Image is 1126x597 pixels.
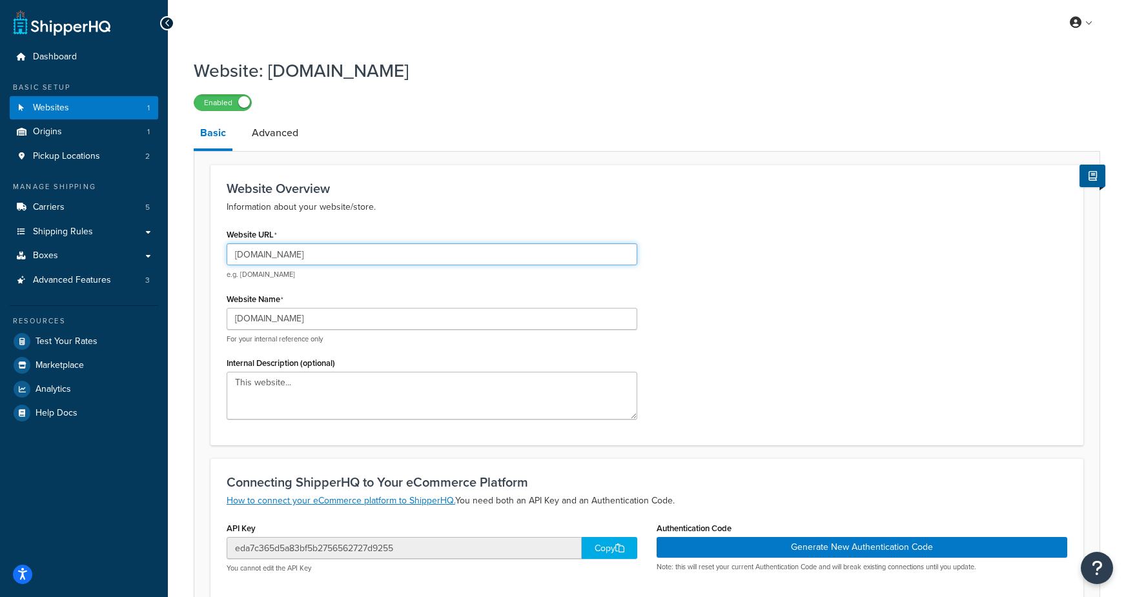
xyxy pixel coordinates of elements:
a: Boxes [10,244,158,268]
li: Carriers [10,196,158,219]
span: Boxes [33,250,58,261]
span: Carriers [33,202,65,213]
span: Advanced Features [33,275,111,286]
a: Test Your Rates [10,330,158,353]
span: Marketplace [36,360,84,371]
div: Basic Setup [10,82,158,93]
span: Test Your Rates [36,336,97,347]
p: For your internal reference only [227,334,637,344]
a: Origins1 [10,120,158,144]
a: Shipping Rules [10,220,158,244]
textarea: This website... [227,372,637,420]
label: API Key [227,523,256,533]
span: 5 [145,202,150,213]
h3: Website Overview [227,181,1067,196]
a: Websites1 [10,96,158,120]
div: Copy [582,537,637,559]
button: Show Help Docs [1080,165,1105,187]
span: Shipping Rules [33,227,93,238]
p: Note: this will reset your current Authentication Code and will break existing connections until ... [657,562,1067,572]
li: Advanced Features [10,268,158,292]
h3: Connecting ShipperHQ to Your eCommerce Platform [227,475,1067,489]
span: 2 [145,151,150,162]
label: Enabled [194,95,251,110]
a: Carriers5 [10,196,158,219]
a: Basic [194,117,232,151]
p: e.g. [DOMAIN_NAME] [227,270,637,279]
a: Dashboard [10,45,158,69]
label: Internal Description (optional) [227,358,335,368]
button: Open Resource Center [1081,552,1113,584]
a: How to connect your eCommerce platform to ShipperHQ. [227,494,455,507]
button: Generate New Authentication Code [657,537,1067,558]
p: You need both an API Key and an Authentication Code. [227,493,1067,509]
span: Origins [33,126,62,137]
li: Websites [10,96,158,120]
div: Manage Shipping [10,181,158,192]
span: Pickup Locations [33,151,100,162]
li: Origins [10,120,158,144]
label: Authentication Code [657,523,732,533]
div: Resources [10,316,158,327]
span: 1 [147,126,150,137]
li: Pickup Locations [10,145,158,168]
h1: Website: [DOMAIN_NAME] [194,58,1084,83]
label: Website URL [227,230,277,240]
a: Advanced [245,117,305,148]
label: Website Name [227,294,283,305]
a: Analytics [10,378,158,401]
a: Help Docs [10,401,158,425]
span: Help Docs [36,408,77,419]
span: Dashboard [33,52,77,63]
a: Advanced Features3 [10,268,158,292]
span: 1 [147,103,150,114]
span: 3 [145,275,150,286]
a: Pickup Locations2 [10,145,158,168]
a: Marketplace [10,354,158,377]
p: Information about your website/store. [227,199,1067,215]
span: Analytics [36,384,71,395]
p: You cannot edit the API Key [227,563,637,573]
span: Websites [33,103,69,114]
